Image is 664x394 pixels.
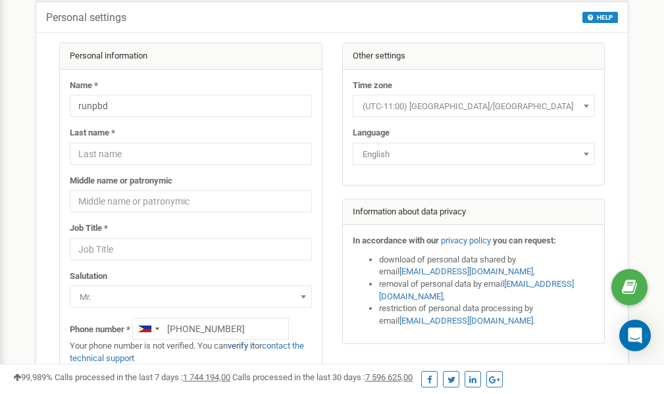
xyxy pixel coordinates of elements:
[70,127,115,139] label: Last name *
[70,175,172,187] label: Middle name or patronymic
[232,372,413,382] span: Calls processed in the last 30 days :
[357,145,590,164] span: English
[493,235,556,245] strong: you can request:
[441,235,491,245] a: privacy policy
[70,340,312,364] p: Your phone number is not verified. You can or
[353,80,392,92] label: Time zone
[70,222,108,235] label: Job Title *
[619,320,651,351] div: Open Intercom Messenger
[133,318,163,339] div: Telephone country code
[357,97,590,116] span: (UTC-11:00) Pacific/Midway
[365,372,413,382] u: 7 596 625,00
[379,254,595,278] li: download of personal data shared by email ,
[343,43,605,70] div: Other settings
[70,270,107,283] label: Salutation
[70,143,312,165] input: Last name
[183,372,230,382] u: 1 744 194,00
[353,127,390,139] label: Language
[582,12,618,23] button: HELP
[379,279,574,301] a: [EMAIL_ADDRESS][DOMAIN_NAME]
[379,278,595,303] li: removal of personal data by email ,
[70,95,312,117] input: Name
[353,235,439,245] strong: In accordance with our
[353,95,595,117] span: (UTC-11:00) Pacific/Midway
[399,316,533,326] a: [EMAIL_ADDRESS][DOMAIN_NAME]
[60,43,322,70] div: Personal information
[70,285,312,308] span: Mr.
[353,143,595,165] span: English
[70,190,312,212] input: Middle name or patronymic
[70,324,130,336] label: Phone number *
[132,318,289,340] input: +1-800-555-55-55
[228,341,255,351] a: verify it
[379,303,595,327] li: restriction of personal data processing by email .
[74,288,307,307] span: Mr.
[70,80,98,92] label: Name *
[13,372,53,382] span: 99,989%
[343,199,605,226] div: Information about data privacy
[70,238,312,260] input: Job Title
[46,12,126,24] h5: Personal settings
[399,266,533,276] a: [EMAIL_ADDRESS][DOMAIN_NAME]
[70,341,304,363] a: contact the technical support
[55,372,230,382] span: Calls processed in the last 7 days :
